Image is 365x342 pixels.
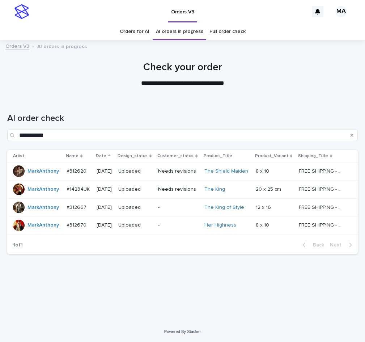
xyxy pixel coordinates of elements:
[14,4,29,19] img: stacker-logo-s-only.png
[67,167,88,174] p: #312620
[309,242,324,248] span: Back
[97,186,113,193] p: [DATE]
[118,186,152,193] p: Uploaded
[157,152,194,160] p: Customer_status
[67,203,88,211] p: #312667
[299,185,345,193] p: FREE SHIPPING - preview in 1-2 business days, after your approval delivery will take 10-12 busine...
[335,6,347,17] div: MA
[37,42,87,50] p: AI orders in progress
[7,62,358,74] h1: Check your order
[118,204,152,211] p: Uploaded
[13,152,24,160] p: Artist
[118,152,148,160] p: Design_status
[330,242,346,248] span: Next
[204,152,232,160] p: Product_Title
[7,130,358,141] input: Search
[256,167,271,174] p: 8 x 10
[97,222,113,228] p: [DATE]
[5,42,29,50] a: Orders V3
[7,162,358,180] tr: MarkAnthony #312620#312620 [DATE]UploadedNeeds revisionsThe Shield Maiden 8 x 108 x 10 FREE SHIPP...
[209,23,245,40] a: Full order check
[204,204,244,211] a: The King of Style
[297,242,327,248] button: Back
[298,152,328,160] p: Shipping_Title
[27,186,59,193] a: MarkAnthony
[156,23,203,40] a: AI orders in progress
[327,242,358,248] button: Next
[158,186,199,193] p: Needs revisions
[256,185,283,193] p: 20 x 25 cm
[299,203,345,211] p: FREE SHIPPING - preview in 1-2 business days, after your approval delivery will take 5-10 b.d.
[164,329,201,334] a: Powered By Stacker
[27,168,59,174] a: MarkAnthony
[66,152,78,160] p: Name
[67,185,91,193] p: #14234UK
[97,204,113,211] p: [DATE]
[299,167,345,174] p: FREE SHIPPING - preview in 1-2 business days, after your approval delivery will take 5-10 b.d.
[255,152,288,160] p: Product_Variant
[7,180,358,198] tr: MarkAnthony #14234UK#14234UK [DATE]UploadedNeeds revisionsThe King 20 x 25 cm20 x 25 cm FREE SHIP...
[204,222,236,228] a: Her Highness
[7,113,358,124] h1: AI order check
[97,168,113,174] p: [DATE]
[27,204,59,211] a: MarkAnthony
[7,216,358,235] tr: MarkAnthony #312670#312670 [DATE]Uploaded-Her Highness 8 x 108 x 10 FREE SHIPPING - preview in 1-...
[299,221,345,228] p: FREE SHIPPING - preview in 1-2 business days, after your approval delivery will take 5-10 b.d.
[256,221,271,228] p: 8 x 10
[118,168,152,174] p: Uploaded
[96,152,106,160] p: Date
[7,198,358,216] tr: MarkAnthony #312667#312667 [DATE]Uploaded-The King of Style 12 x 1612 x 16 FREE SHIPPING - previe...
[158,204,199,211] p: -
[118,222,152,228] p: Uploaded
[67,221,88,228] p: #312670
[158,168,199,174] p: Needs revisions
[204,186,225,193] a: The King
[27,222,59,228] a: MarkAnthony
[158,222,199,228] p: -
[120,23,149,40] a: Orders for AI
[256,203,272,211] p: 12 x 16
[7,236,29,254] p: 1 of 1
[204,168,248,174] a: The Shield Maiden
